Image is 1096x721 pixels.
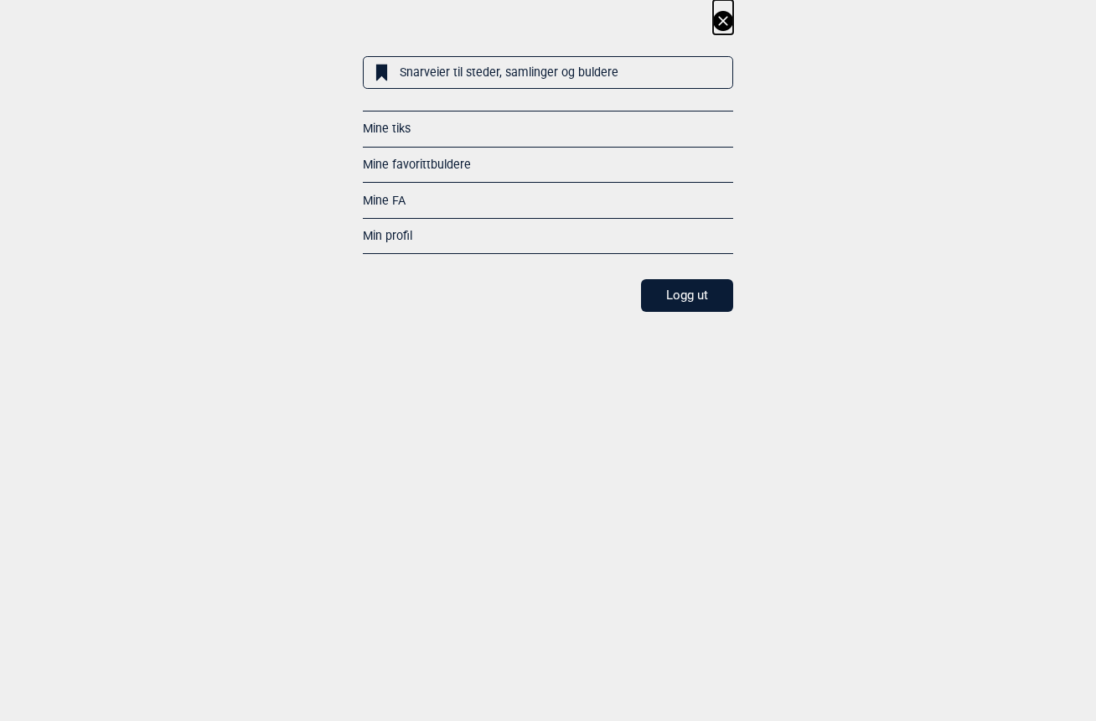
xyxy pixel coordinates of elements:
[363,229,412,242] a: Min profil
[363,122,411,135] a: Mine tiks
[363,158,471,171] a: Mine favorittbuldere
[363,194,406,207] a: Mine FA
[641,279,733,312] button: Logg ut
[363,56,733,89] a: Snarveier til steder, samlinger og buldere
